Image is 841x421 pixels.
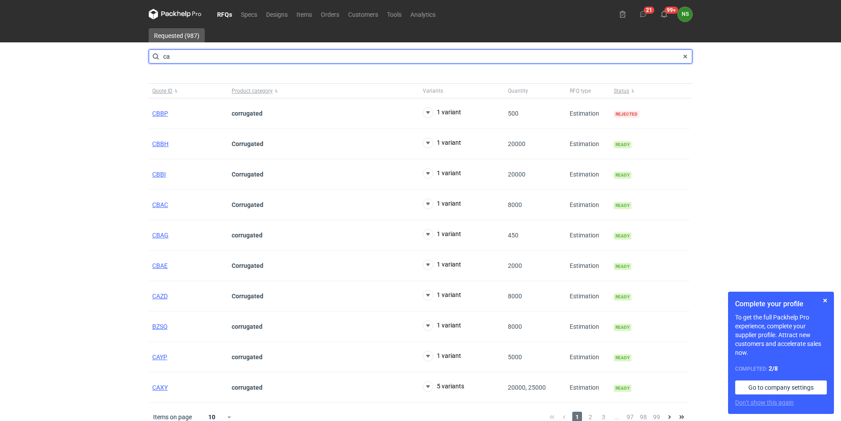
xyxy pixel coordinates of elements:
span: Quote ID [152,87,173,94]
div: Estimation [566,312,610,342]
div: Completed: [735,364,827,373]
a: CBBH [152,140,169,147]
span: 20000 [508,171,526,178]
span: Ready [614,141,631,148]
a: Orders [316,9,344,19]
a: Customers [344,9,383,19]
button: 1 variant [423,168,461,179]
strong: 2 / 8 [769,365,778,372]
button: Quote ID [149,84,228,98]
strong: corrugated [232,384,263,391]
button: Skip for now [820,295,830,306]
span: Status [614,87,629,94]
button: 1 variant [423,199,461,209]
button: 99+ [657,7,671,21]
svg: Packhelp Pro [149,9,202,19]
a: Go to company settings [735,380,827,395]
button: 1 variant [423,138,461,148]
a: RFQs [213,9,237,19]
button: Status [610,84,690,98]
span: 8000 [508,323,522,330]
a: Analytics [406,9,440,19]
div: Estimation [566,342,610,372]
strong: corrugated [232,110,263,117]
strong: Corrugated [232,262,263,269]
strong: corrugated [232,323,263,330]
button: 5 variants [423,381,464,392]
strong: Corrugated [232,171,263,178]
span: RFQ type [570,87,591,94]
span: Ready [614,293,631,301]
strong: Corrugated [232,201,263,208]
span: 8000 [508,201,522,208]
span: Ready [614,202,631,209]
button: 1 variant [423,290,461,301]
a: Items [292,9,316,19]
span: Ready [614,385,631,392]
span: 20000 [508,140,526,147]
h1: Complete your profile [735,299,827,309]
span: Ready [614,263,631,270]
span: Rejected [614,111,639,118]
span: 2000 [508,262,522,269]
button: NS [678,7,692,22]
div: Estimation [566,190,610,220]
div: Estimation [566,281,610,312]
a: CAXY [152,384,168,391]
div: Estimation [566,251,610,281]
a: Tools [383,9,406,19]
span: Ready [614,172,631,179]
span: 8000 [508,293,522,300]
div: Natalia Stępak [678,7,692,22]
button: 21 [636,7,650,21]
a: CAZD [152,293,168,300]
span: 20000, 25000 [508,384,546,391]
a: CBAG [152,232,169,239]
a: CAYP [152,353,167,361]
a: CBAC [152,201,168,208]
div: Estimation [566,159,610,190]
a: CBBI [152,171,166,178]
strong: Corrugated [232,140,263,147]
div: Estimation [566,372,610,403]
strong: corrugated [232,232,263,239]
span: 5000 [508,353,522,361]
a: BZSQ [152,323,168,330]
button: 1 variant [423,259,461,270]
div: Estimation [566,129,610,159]
p: To get the full Packhelp Pro experience, complete your supplier profile. Attract new customers an... [735,313,827,357]
span: Variants [423,87,443,94]
a: Specs [237,9,262,19]
a: Designs [262,9,292,19]
span: Ready [614,233,631,240]
button: 1 variant [423,107,461,118]
span: 450 [508,232,518,239]
button: 1 variant [423,229,461,240]
div: Estimation [566,98,610,129]
span: Product category [232,87,273,94]
span: 500 [508,110,518,117]
a: CBBP [152,110,168,117]
strong: Corrugated [232,293,263,300]
a: CBAE [152,262,168,269]
strong: corrugated [232,353,263,361]
button: 1 variant [423,320,461,331]
button: 1 variant [423,351,461,361]
span: Ready [614,324,631,331]
span: Ready [614,354,631,361]
a: Requested (987) [149,28,205,42]
div: Estimation [566,220,610,251]
span: Quantity [508,87,528,94]
button: Product category [228,84,419,98]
